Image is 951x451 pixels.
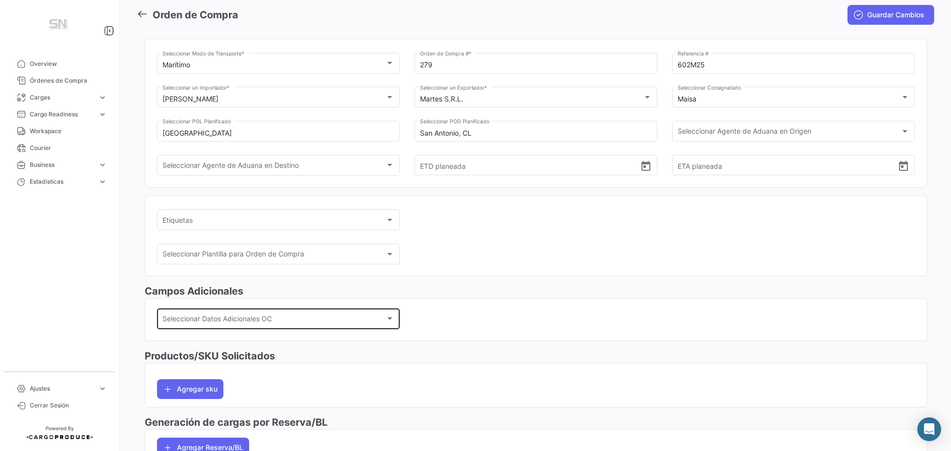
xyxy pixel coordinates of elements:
span: expand_more [98,160,107,169]
span: expand_more [98,177,107,186]
input: Escriba para buscar... [162,129,395,138]
span: Seleccionar Datos Adicionales OC [162,316,386,325]
mat-select-trigger: Maisa [678,95,696,103]
a: Courier [8,140,111,156]
span: Ajustes [30,384,94,393]
a: Workspace [8,123,111,140]
mat-select-trigger: Martes S.R.L. [420,95,463,103]
button: Agregar sku [157,379,223,399]
button: Guardar Cambios [847,5,934,25]
span: expand_more [98,93,107,102]
button: Open calendar [898,160,909,171]
div: Abrir Intercom Messenger [917,417,941,441]
span: Seleccionar Agente de Aduana en Origen [678,129,901,138]
h3: Productos/SKU Solicitados [145,349,927,363]
a: Órdenes de Compra [8,72,111,89]
span: Workspace [30,127,107,136]
span: Courier [30,144,107,152]
mat-select-trigger: [PERSON_NAME] [162,95,218,103]
span: Business [30,160,94,169]
span: Seleccionar Agente de Aduana en Destino [162,163,386,171]
h3: Orden de Compra [153,8,238,22]
img: Manufactura+Logo.png [35,12,84,40]
mat-select-trigger: Marítimo [162,60,190,69]
input: Escriba para buscar... [420,129,652,138]
span: expand_more [98,110,107,119]
span: Órdenes de Compra [30,76,107,85]
h3: Campos Adicionales [145,284,927,298]
span: Overview [30,59,107,68]
span: Guardar Cambios [867,10,924,20]
span: Estadísticas [30,177,94,186]
span: expand_more [98,384,107,393]
button: Open calendar [640,160,652,171]
h3: Generación de cargas por Reserva/BL [145,415,927,429]
span: Cargo Readiness [30,110,94,119]
span: Seleccionar Plantilla para Orden de Compra [162,252,386,260]
span: Cargas [30,93,94,102]
span: Cerrar Sesión [30,401,107,410]
a: Overview [8,55,111,72]
span: Etiquetas [162,218,386,226]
